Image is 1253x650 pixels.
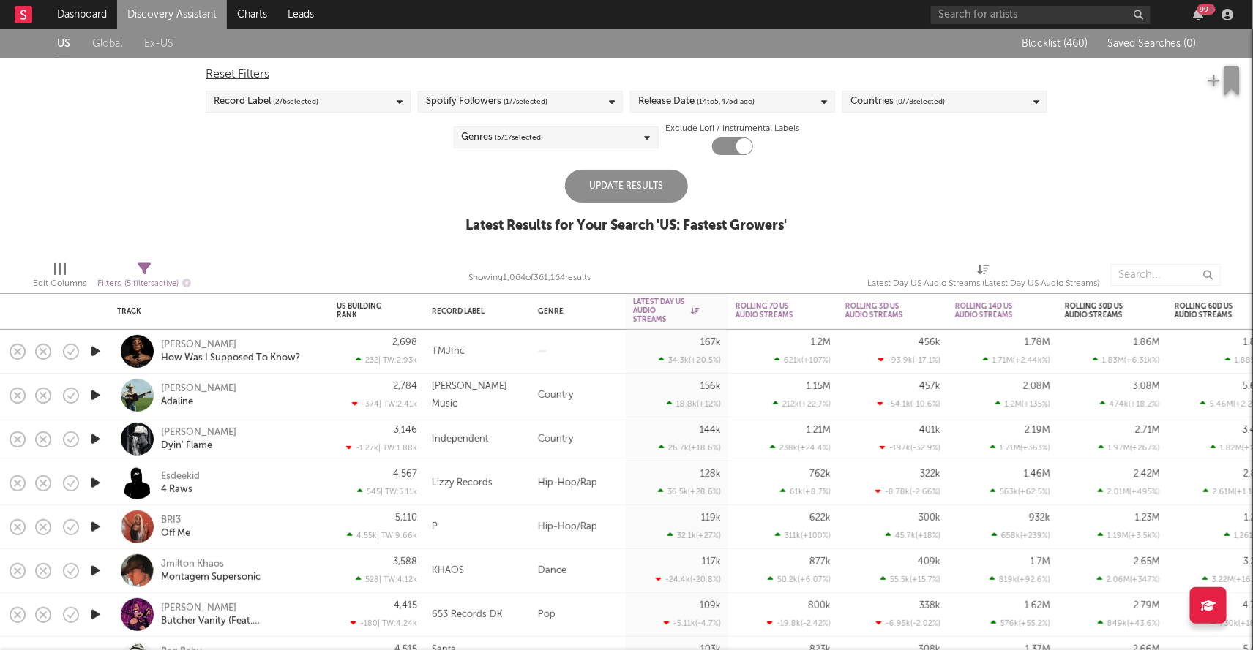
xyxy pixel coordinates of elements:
div: 4 Raws [161,483,192,496]
div: 457k [919,382,940,391]
div: Latest Results for Your Search ' US: Fastest Growers ' [466,217,788,235]
div: Rolling 7D US Audio Streams [736,302,809,320]
div: 61k ( +8.7 % ) [780,487,831,496]
span: Blocklist [1022,39,1088,49]
div: -8.78k ( -2.66 % ) [875,487,940,496]
div: 622k [809,513,831,523]
div: Latest Day US Audio Streams [633,298,699,324]
div: Spotify Followers [426,93,547,110]
div: 762k [809,469,831,479]
a: BRI3 [161,514,181,527]
span: ( 5 filters active) [124,280,179,288]
a: Dyin' Flame [161,439,212,453]
div: 144k [700,426,721,435]
div: -5.11k ( -4.7 % ) [664,619,721,628]
div: 2.06M ( +347 % ) [1097,575,1160,584]
div: 5,110 [395,513,417,523]
span: ( 0 / 78 selected) [896,93,945,110]
div: 545 | TW: 5.11k [337,487,417,496]
div: 563k ( +62.5 % ) [990,487,1050,496]
a: Global [92,35,122,53]
div: -93.9k ( -17.1 % ) [878,355,940,365]
div: 4,567 [393,469,417,479]
input: Search for artists [931,6,1151,24]
div: 1.46M [1024,469,1050,479]
div: 156k [700,382,721,391]
span: ( 0 ) [1184,39,1197,49]
div: Montagem Supersonic [161,571,261,584]
div: -374 | TW: 2.41k [337,399,417,409]
div: 401k [919,426,940,435]
div: Hip-Hop/Rap [531,505,626,549]
a: Jmilton Khaos [161,558,224,571]
div: 2,784 [393,382,417,391]
div: 1.2M [811,338,831,347]
div: Rolling 14D US Audio Streams [955,302,1028,320]
div: 55.5k ( +15.7 % ) [880,575,940,584]
div: -197k ( -32.9 % ) [880,443,940,453]
div: Showing 1,064 of 361,164 results [468,257,591,299]
div: 34.3k ( +20.5 % ) [659,355,721,365]
div: 1.23M [1135,513,1160,523]
div: 2.79M [1134,601,1160,611]
div: Record Label [214,93,318,110]
div: Showing 1,064 of 361,164 results [468,269,591,287]
div: 1.97M ( +267 % ) [1099,443,1160,453]
div: 1.71M ( +2.44k % ) [983,355,1050,365]
a: Esdeekid [161,470,200,483]
div: TMJInc [432,343,465,360]
div: 932k [1029,513,1050,523]
div: [PERSON_NAME] [161,339,236,352]
label: Exclude Lofi / Instrumental Labels [666,120,800,137]
div: 819k ( +92.6 % ) [990,575,1050,584]
div: -19.8k ( -2.42 % ) [767,619,831,628]
div: Country [531,417,626,461]
div: 1.2M ( +135 % ) [995,399,1050,409]
div: Filters(5 filters active) [97,257,191,299]
div: 576k ( +55.2 % ) [991,619,1050,628]
a: How Was I Supposed To Know? [161,352,300,365]
div: 658k ( +239 % ) [992,531,1050,540]
div: Dance [531,549,626,593]
div: 2.42M [1134,469,1160,479]
div: 4.55k | TW: 9.66k [337,531,417,540]
div: 621k ( +107 % ) [774,355,831,365]
div: 1.7M [1031,557,1050,567]
span: ( 1 / 7 selected) [504,93,547,110]
div: 3,146 [394,426,417,435]
span: ( 2 / 6 selected) [273,93,318,110]
div: Reset Filters [206,66,1047,83]
div: Countries [850,93,945,110]
div: 109k [700,601,721,611]
div: 117k [702,557,721,567]
div: 1.21M [807,426,831,435]
div: 167k [700,338,721,347]
div: [PERSON_NAME] [161,602,236,615]
div: 322k [920,469,940,479]
div: Latest Day US Audio Streams (Latest Day US Audio Streams) [868,257,1100,299]
div: 2.19M [1025,426,1050,435]
div: KHAOS [432,562,464,580]
a: [PERSON_NAME] [161,382,236,396]
div: Country [531,374,626,417]
div: 26.7k ( +18.6 % ) [659,443,721,453]
input: Search... [1111,264,1221,286]
div: Butcher Vanity (Feat. [PERSON_NAME] & Ricedeity) [161,615,318,628]
div: 212k ( +22.7 % ) [773,399,831,409]
div: 3,588 [393,557,417,567]
div: -24.4k ( -20.8 % ) [656,575,721,584]
div: 1.62M [1025,601,1050,611]
div: 1.19M ( +3.5k % ) [1098,531,1160,540]
div: 474k ( +18.2 % ) [1100,399,1160,409]
a: Ex-US [144,35,173,53]
div: 800k [808,601,831,611]
button: 99+ [1193,9,1203,20]
div: Filters [97,275,191,293]
button: Saved Searches (0) [1104,38,1197,50]
div: -6.95k ( -2.02 % ) [876,619,940,628]
a: Adaline [161,396,193,409]
div: 4,415 [394,601,417,611]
